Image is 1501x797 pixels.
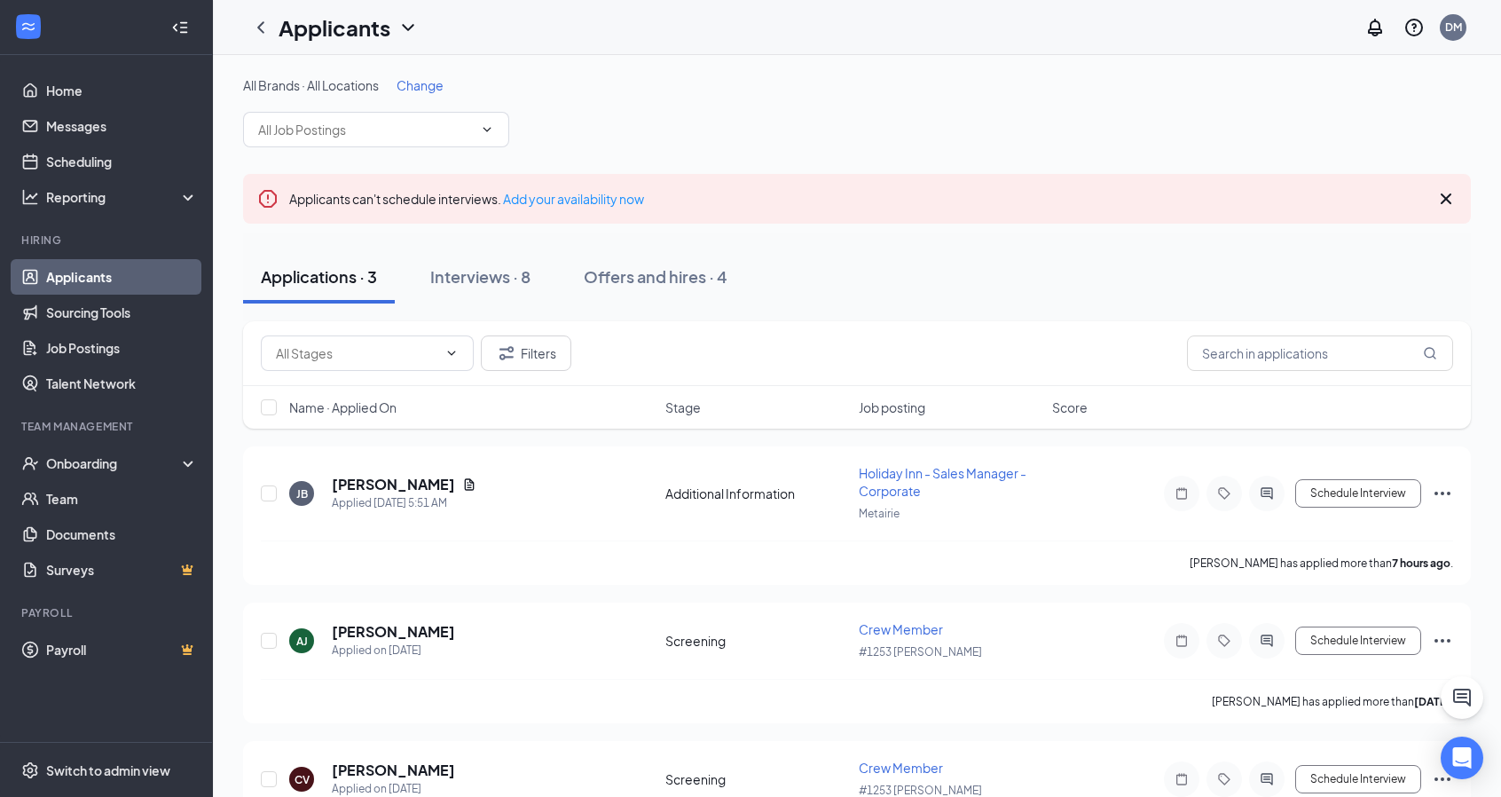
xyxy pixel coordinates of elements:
[1295,765,1421,793] button: Schedule Interview
[46,517,198,552] a: Documents
[1212,694,1453,709] p: [PERSON_NAME] has applied more than .
[1171,772,1192,786] svg: Note
[462,477,476,492] svg: Document
[46,108,198,144] a: Messages
[665,398,701,416] span: Stage
[1432,483,1453,504] svg: Ellipses
[1441,737,1483,779] div: Open Intercom Messenger
[46,552,198,588] a: SurveysCrown
[46,73,198,108] a: Home
[665,770,848,788] div: Screening
[1214,486,1235,501] svg: Tag
[21,233,194,248] div: Hiring
[1187,335,1453,371] input: Search in applications
[397,17,419,38] svg: ChevronDown
[859,645,982,659] span: #1253 [PERSON_NAME]
[1414,695,1450,708] b: [DATE]
[46,259,198,295] a: Applicants
[1432,769,1453,790] svg: Ellipses
[584,265,727,288] div: Offers and hires · 4
[859,398,925,416] span: Job posting
[397,77,444,93] span: Change
[1190,556,1453,571] p: [PERSON_NAME] has applied more than .
[1171,486,1192,501] svg: Note
[1432,630,1453,651] svg: Ellipses
[1256,772,1277,786] svg: ActiveChat
[859,760,943,776] span: Crew Member
[21,761,39,779] svg: Settings
[289,398,397,416] span: Name · Applied On
[243,77,379,93] span: All Brands · All Locations
[21,605,194,620] div: Payroll
[332,761,455,780] h5: [PERSON_NAME]
[1256,634,1277,648] svg: ActiveChat
[1445,20,1462,35] div: DM
[1435,188,1457,209] svg: Cross
[1423,346,1437,360] svg: MagnifyingGlass
[46,144,198,179] a: Scheduling
[1441,676,1483,719] button: ChatActive
[46,295,198,330] a: Sourcing Tools
[480,122,494,137] svg: ChevronDown
[1256,486,1277,501] svg: ActiveChat
[332,622,455,642] h5: [PERSON_NAME]
[21,454,39,472] svg: UserCheck
[665,632,848,650] div: Screening
[332,494,476,512] div: Applied [DATE] 5:51 AM
[46,761,170,779] div: Switch to admin view
[859,465,1026,499] span: Holiday Inn - Sales Manager - Corporate
[20,18,37,36] svg: WorkstreamLogo
[1214,772,1235,786] svg: Tag
[46,188,199,206] div: Reporting
[250,17,271,38] svg: ChevronLeft
[1392,556,1450,570] b: 7 hours ago
[295,772,310,787] div: CV
[261,265,377,288] div: Applications · 3
[46,454,183,472] div: Onboarding
[46,481,198,517] a: Team
[276,343,437,363] input: All Stages
[1451,687,1473,708] svg: ChatActive
[1364,17,1386,38] svg: Notifications
[1295,627,1421,655] button: Schedule Interview
[430,265,530,288] div: Interviews · 8
[332,475,455,494] h5: [PERSON_NAME]
[496,343,517,364] svg: Filter
[1295,479,1421,508] button: Schedule Interview
[171,19,189,36] svg: Collapse
[859,507,900,520] span: Metairie
[332,642,455,659] div: Applied on [DATE]
[296,486,308,501] div: JB
[481,335,571,371] button: Filter Filters
[46,330,198,366] a: Job Postings
[21,419,194,434] div: Team Management
[257,188,279,209] svg: Error
[1403,17,1425,38] svg: QuestionInfo
[296,634,308,649] div: AJ
[1214,634,1235,648] svg: Tag
[21,188,39,206] svg: Analysis
[46,366,198,401] a: Talent Network
[859,784,982,797] span: #1253 [PERSON_NAME]
[289,191,644,207] span: Applicants can't schedule interviews.
[258,120,473,139] input: All Job Postings
[859,621,943,637] span: Crew Member
[503,191,644,207] a: Add your availability now
[46,632,198,667] a: PayrollCrown
[665,485,848,502] div: Additional Information
[1052,398,1088,416] span: Score
[279,12,390,43] h1: Applicants
[444,346,459,360] svg: ChevronDown
[1171,634,1192,648] svg: Note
